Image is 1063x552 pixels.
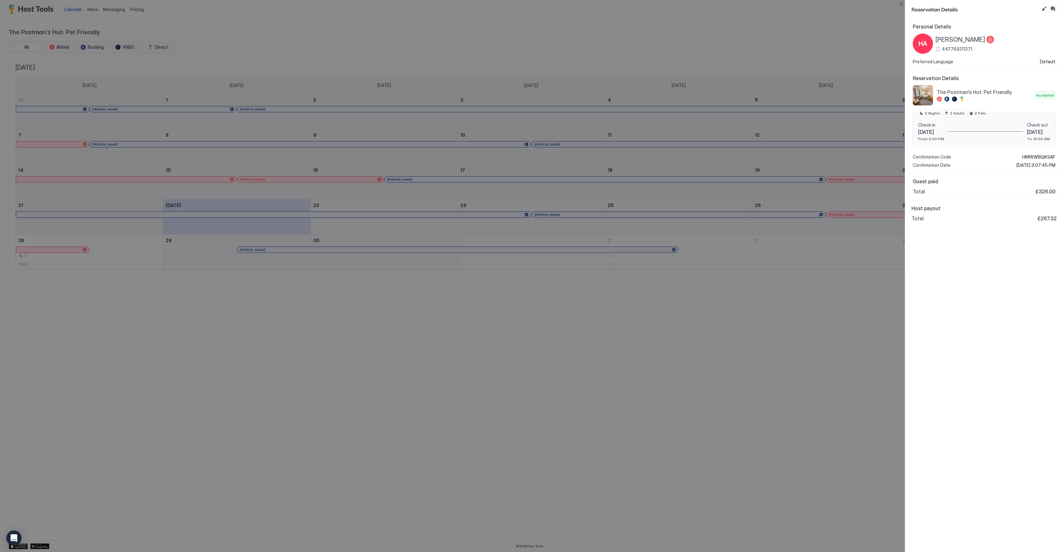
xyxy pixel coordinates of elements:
span: 447769211371 [942,46,972,52]
span: HA [918,39,927,48]
span: 2 Adults [950,110,965,116]
span: £326.00 [1035,188,1055,195]
span: [PERSON_NAME] [936,36,985,44]
span: Confirmation Code [913,154,951,160]
span: £267.32 [1037,215,1057,222]
span: HMWWBQKSAF [1022,154,1055,160]
span: Personal Details [913,23,1055,30]
span: From 3:00 PM [918,136,944,141]
span: Preferred Language [913,59,953,65]
span: Default [1040,59,1055,65]
span: Guest paid [913,178,1055,185]
span: Confirmation Date [913,162,950,168]
span: Reservation Details [911,5,1039,13]
div: Open Intercom Messenger [6,530,22,546]
span: Host payout [911,205,1057,211]
span: 2 Pets [974,110,986,116]
span: Check in [918,122,944,128]
span: [DATE] [918,129,944,135]
span: The Postman's Hut: Pet Friendly [937,89,1032,95]
span: [DATE] 3:07:45 PM [1016,162,1055,168]
span: 2 Nights [925,110,940,116]
span: Accepted [1036,92,1054,98]
span: Total [911,215,924,222]
span: [DATE] [1027,129,1050,135]
span: Reservation Details [913,75,1055,81]
span: Total [913,188,925,195]
div: listing image [913,85,933,105]
span: To 10:00 AM [1027,136,1050,141]
span: Check out [1027,122,1050,128]
button: Edit reservation [1040,5,1048,13]
button: Inbox [1049,5,1057,13]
